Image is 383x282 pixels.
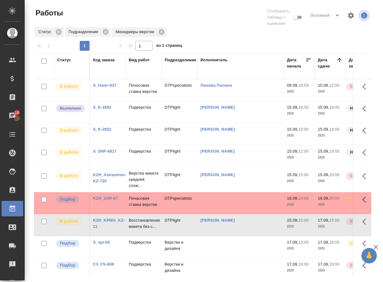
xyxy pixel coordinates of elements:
p: Подверстка [129,261,158,267]
p: 18:00 [329,105,339,110]
span: Посмотреть информацию [358,10,371,21]
a: KZH_Astrazeneca-KZ-720 [93,172,129,183]
p: 2025 [318,132,343,139]
div: Можно подбирать исполнителей [56,261,86,270]
p: 2025 [287,245,312,252]
p: 15.09, [318,149,329,154]
td: Верстки и дизайна [162,236,197,258]
p: В работе [60,149,78,155]
td: DTPlight [162,123,197,145]
p: 2025 [318,223,343,230]
a: [PERSON_NAME] [200,127,235,132]
p: Подразделение [69,29,100,35]
p: 2025 [287,223,312,230]
div: Исполнитель выполняет работу [56,217,86,226]
p: 19:00 [329,262,339,267]
p: 16.09, [287,196,298,201]
a: [PERSON_NAME] [200,172,235,177]
p: Подбор [60,262,75,268]
p: 15.09, [287,149,298,154]
p: [DEMOGRAPHIC_DATA] [350,240,381,246]
span: 18 [11,110,23,116]
p: Подбор [60,196,75,202]
td: Верстки и дизайна [162,258,197,280]
button: Здесь прячутся важные кнопки [359,258,373,273]
p: В работе [60,127,78,133]
p: Срочный [350,218,368,224]
p: Срочный [350,83,368,89]
p: Подбор [60,240,75,246]
p: Нормальный [350,149,377,155]
div: Статус [57,57,71,63]
p: 15.09, [318,83,329,88]
p: 12:00 [329,83,339,88]
p: 12:00 [298,149,309,154]
p: 16:00 [298,262,309,267]
p: 2025 [287,111,312,117]
p: Выполнен [60,105,81,111]
p: 2025 [318,178,343,184]
p: 20:00 [329,196,339,201]
p: 2025 [287,202,312,208]
p: 15.09, [318,127,329,132]
p: Подверстка [129,148,158,154]
p: 15.09, [287,172,298,177]
p: Почасовая ставка верстки [129,195,158,208]
button: 🙏 [361,248,377,263]
p: 2025 [287,267,312,274]
div: split button [309,11,343,20]
p: 18:00 [329,127,339,132]
p: 2025 [318,111,343,117]
p: В работе [60,218,78,224]
p: 2025 [318,267,343,274]
button: Здесь прячутся важные кнопки [359,145,373,160]
div: Исполнитель выполняет работу [56,148,86,157]
a: S_Haier-837 [93,83,116,88]
p: 15:00 [329,218,339,223]
a: C3_FS-608 [93,262,114,267]
p: 19:00 [298,196,309,201]
a: S_spl-65 [93,240,110,245]
span: Работы [34,8,63,18]
div: Можно подбирать исполнителей [56,195,86,204]
a: KZH_KPMG_KZ-11 [93,218,125,229]
p: 15.09, [318,172,329,177]
p: Почасовая ставка верстки [129,82,158,95]
button: Здесь прячутся важные кнопки [359,169,373,184]
div: Исполнитель [200,57,228,63]
a: [PERSON_NAME] [200,149,235,154]
p: 17.09, [287,240,298,245]
a: [PERSON_NAME] [200,218,235,223]
div: Исполнитель завершил работу [56,104,86,113]
p: 19:00 [329,149,339,154]
div: Можно подбирать исполнителей [56,239,86,248]
p: 15.09, [318,105,329,110]
div: Код заказа [93,57,115,63]
button: Здесь прячутся важные кнопки [359,79,373,94]
div: Исполнитель выполняет работу [56,82,86,91]
td: DTPspecialists [162,79,197,101]
p: Подверстка [129,104,158,111]
a: S_SNF-6817 [93,149,117,154]
p: 17.09, [287,262,298,267]
p: 15.09, [287,105,298,110]
p: 16:00 [329,240,339,245]
a: KZH_SSR-67 [93,196,118,201]
p: 17.09, [318,218,329,223]
div: Доп. статус заказа [349,57,381,69]
p: 16:00 [298,127,309,132]
p: 13:00 [298,240,309,245]
p: 2025 [318,89,343,95]
span: Отобразить таблицу с оценками [267,8,292,27]
p: Менеджеры верстки [116,29,156,35]
p: 20:00 [329,172,339,177]
td: DTPlight [162,101,197,123]
p: 2025 [318,202,343,208]
a: [PERSON_NAME] [200,105,235,110]
p: 15.09, [287,218,298,223]
p: Подверстка [129,126,158,132]
p: 16:00 [298,105,309,110]
p: 17.09, [318,240,329,245]
p: Статус [38,29,53,35]
p: Нормальный [350,127,377,133]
